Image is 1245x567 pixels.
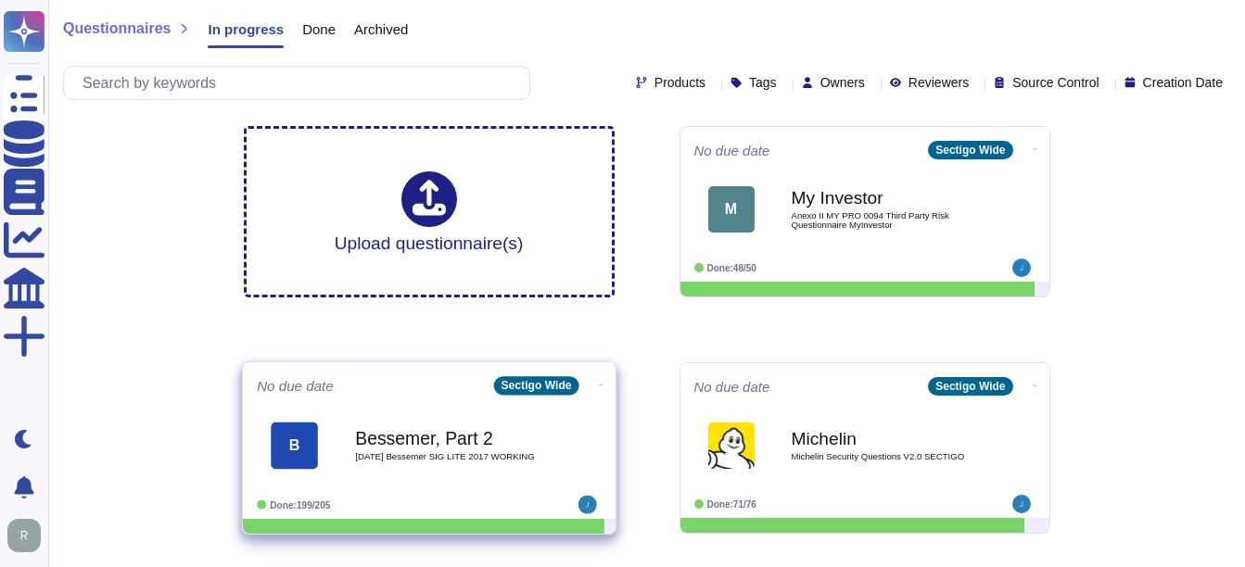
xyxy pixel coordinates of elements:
span: Tags [749,76,777,89]
span: Products [654,76,705,89]
button: user [4,515,54,556]
span: Michelin Security Questions V2.0 SECTIGO [792,452,977,461]
b: Michelin [792,430,977,447]
span: Source Control [1012,76,1099,89]
img: Logo [708,422,755,469]
span: Done [302,22,336,36]
div: B [271,422,318,469]
div: Sectigo Wide [928,377,1012,396]
span: No due date [257,379,334,393]
span: Owners [820,76,865,89]
input: Search by keywords [73,67,529,99]
b: My Investor [792,189,977,207]
div: M [708,186,755,233]
span: Done: 48/50 [707,263,756,273]
div: Upload questionnaire(s) [335,171,524,252]
span: No due date [694,144,770,157]
img: user [1012,495,1031,513]
img: user [7,519,41,552]
img: user [1012,258,1031,277]
img: user [578,496,596,514]
div: Sectigo Wide [928,141,1012,159]
span: [DATE] Bessemer SIG LITE 2017 WORKING [355,452,542,461]
span: Archived [354,22,408,36]
span: No due date [694,380,770,394]
span: Questionnaires [63,21,171,36]
span: Reviewers [908,76,969,89]
span: Anexo II MY PRO 0094 Third Party Risk Questionnaire MyInvestor [792,211,977,229]
span: Done: 199/205 [270,499,330,510]
div: Sectigo Wide [493,376,578,395]
span: In progress [208,22,284,36]
span: Creation Date [1143,76,1223,89]
b: Bessemer, Part 2 [355,429,542,447]
span: Done: 71/76 [707,499,756,510]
